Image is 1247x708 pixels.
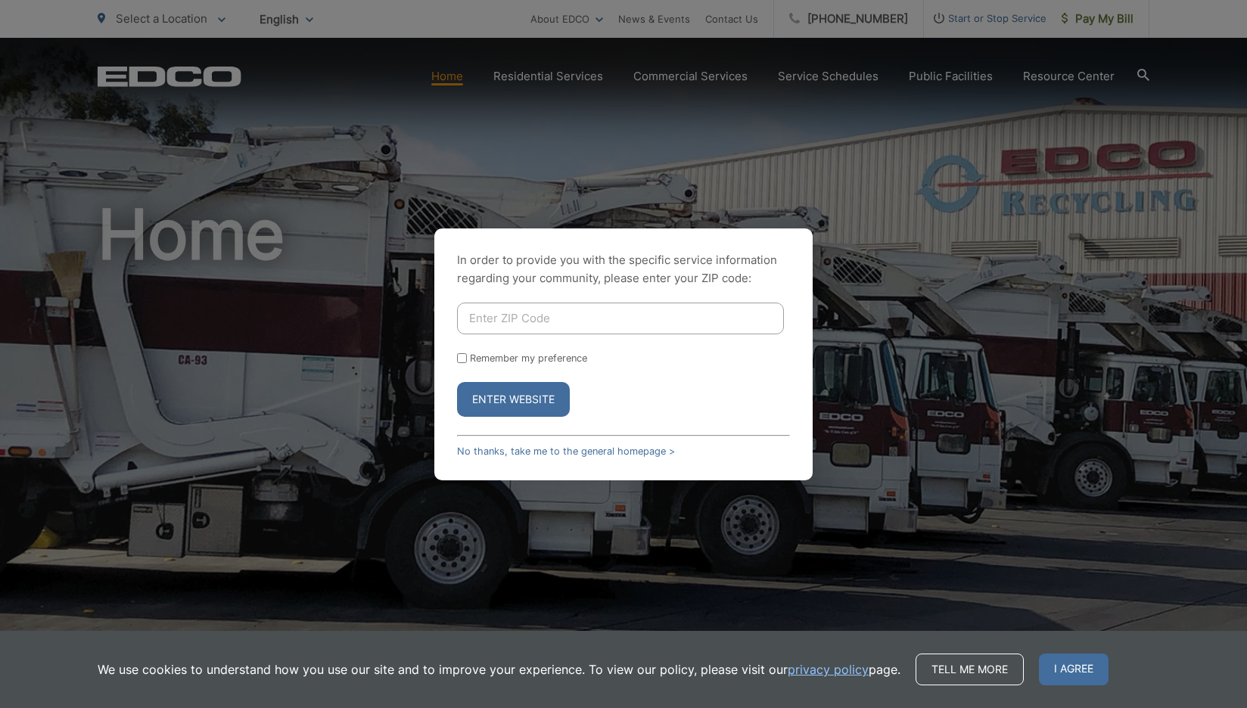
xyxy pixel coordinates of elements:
[98,660,900,678] p: We use cookies to understand how you use our site and to improve your experience. To view our pol...
[457,446,675,457] a: No thanks, take me to the general homepage >
[788,660,869,678] a: privacy policy
[470,352,587,364] label: Remember my preference
[457,251,790,287] p: In order to provide you with the specific service information regarding your community, please en...
[457,382,570,417] button: Enter Website
[916,654,1024,685] a: Tell me more
[457,303,784,334] input: Enter ZIP Code
[1039,654,1109,685] span: I agree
